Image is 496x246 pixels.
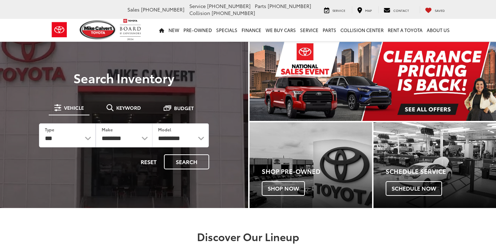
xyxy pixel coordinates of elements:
[435,8,445,13] span: Saved
[321,19,338,41] a: Parts
[420,6,450,13] a: My Saved Vehicles
[386,19,425,41] a: Rent a Toyota
[64,105,84,110] span: Vehicle
[141,6,184,13] span: [PHONE_NUMBER]
[212,9,255,16] span: [PHONE_NUMBER]
[189,9,210,16] span: Collision
[164,154,209,169] button: Search
[181,19,214,41] a: Pre-Owned
[425,19,452,41] a: About Us
[386,181,442,196] span: Schedule Now
[29,71,219,85] h3: Search Inventory
[157,19,166,41] a: Home
[80,20,117,39] img: Mike Calvert Toyota
[174,106,194,110] span: Budget
[332,8,345,13] span: Service
[116,105,141,110] span: Keyword
[207,2,251,9] span: [PHONE_NUMBER]
[102,126,113,132] label: Make
[393,8,409,13] span: Contact
[352,6,377,13] a: Map
[250,122,372,208] a: Shop Pre-Owned Shop Now
[50,231,447,242] h2: Discover Our Lineup
[166,19,181,41] a: New
[46,18,72,41] img: Toyota
[262,168,372,175] h4: Shop Pre-Owned
[386,168,496,175] h4: Schedule Service
[189,2,206,9] span: Service
[127,6,140,13] span: Sales
[158,126,171,132] label: Model
[338,19,386,41] a: Collision Center
[214,19,239,41] a: Specials
[373,122,496,208] a: Schedule Service Schedule Now
[373,122,496,208] div: Toyota
[255,2,266,9] span: Parts
[239,19,263,41] a: Finance
[378,6,414,13] a: Contact
[263,19,298,41] a: WE BUY CARS
[319,6,351,13] a: Service
[262,181,305,196] span: Shop Now
[45,126,54,132] label: Type
[268,2,311,9] span: [PHONE_NUMBER]
[298,19,321,41] a: Service
[135,154,163,169] button: Reset
[365,8,372,13] span: Map
[250,122,372,208] div: Toyota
